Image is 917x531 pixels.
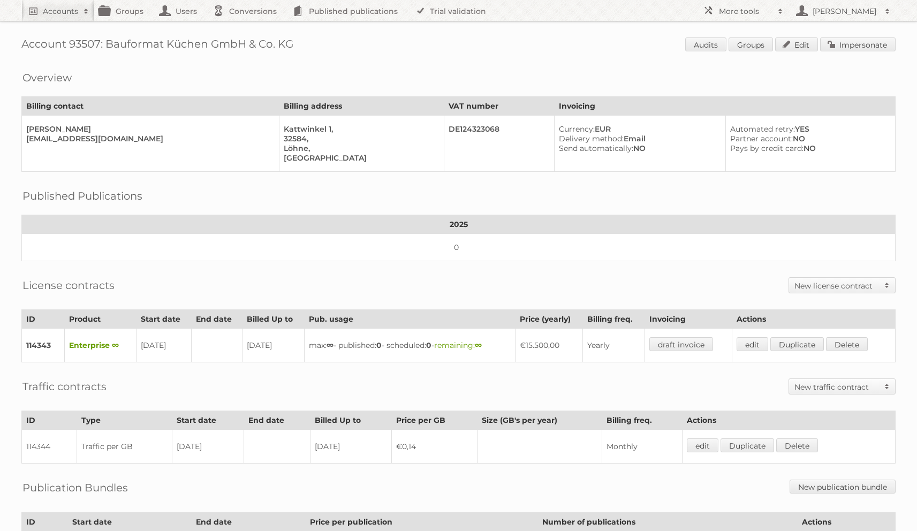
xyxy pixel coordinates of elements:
th: Size (GB's per year) [478,411,602,430]
a: New traffic contract [789,379,895,394]
th: ID [22,310,65,329]
span: Send automatically: [559,143,633,153]
th: 2025 [22,215,896,234]
div: NO [730,134,886,143]
th: VAT number [444,97,554,116]
span: Toggle [879,379,895,394]
th: Actions [732,310,895,329]
a: Delete [826,337,868,351]
a: Delete [776,438,818,452]
td: 0 [22,234,896,261]
strong: 0 [376,340,382,350]
td: €15.500,00 [515,329,583,362]
a: Edit [775,37,818,51]
div: 32584, [284,134,435,143]
td: 114343 [22,329,65,362]
th: Start date [136,310,191,329]
th: End date [191,310,242,329]
th: Billed Up to [310,411,392,430]
div: [PERSON_NAME] [26,124,270,134]
th: Billing freq. [583,310,645,329]
td: Yearly [583,329,645,362]
strong: ∞ [327,340,334,350]
th: Invoicing [645,310,732,329]
span: Pays by credit card: [730,143,804,153]
span: Delivery method: [559,134,624,143]
div: NO [730,143,886,153]
a: Duplicate [770,337,824,351]
th: Price per GB [391,411,478,430]
h1: Account 93507: Bauformat Küchen GmbH & Co. KG [21,37,896,54]
th: Pub. usage [305,310,516,329]
h2: License contracts [22,277,115,293]
div: Email [559,134,717,143]
td: Monthly [602,430,683,464]
strong: ∞ [475,340,482,350]
span: remaining: [434,340,482,350]
td: [DATE] [172,430,244,464]
h2: Accounts [43,6,78,17]
th: Type [77,411,172,430]
span: Currency: [559,124,595,134]
td: Enterprise ∞ [65,329,136,362]
td: Traffic per GB [77,430,172,464]
a: Duplicate [721,438,774,452]
h2: Traffic contracts [22,378,107,395]
a: Impersonate [820,37,896,51]
span: Partner account: [730,134,793,143]
th: Billing freq. [602,411,683,430]
a: edit [737,337,768,351]
th: Product [65,310,136,329]
td: [DATE] [310,430,392,464]
th: Actions [683,411,896,430]
div: [EMAIL_ADDRESS][DOMAIN_NAME] [26,134,270,143]
a: New publication bundle [790,480,896,494]
td: [DATE] [242,329,304,362]
a: Audits [685,37,726,51]
div: NO [559,143,717,153]
a: Groups [729,37,773,51]
h2: Publication Bundles [22,480,128,496]
span: Toggle [879,278,895,293]
a: draft invoice [649,337,713,351]
div: Löhne, [284,143,435,153]
th: End date [244,411,310,430]
div: EUR [559,124,717,134]
th: ID [22,411,77,430]
th: Start date [172,411,244,430]
div: Kattwinkel 1, [284,124,435,134]
h2: Overview [22,70,72,86]
h2: More tools [719,6,772,17]
td: DE124323068 [444,116,554,172]
div: [GEOGRAPHIC_DATA] [284,153,435,163]
td: €0,14 [391,430,478,464]
a: New license contract [789,278,895,293]
div: YES [730,124,886,134]
th: Price (yearly) [515,310,583,329]
a: edit [687,438,718,452]
span: Automated retry: [730,124,795,134]
h2: New traffic contract [794,382,879,392]
th: Billed Up to [242,310,304,329]
h2: Published Publications [22,188,142,204]
h2: [PERSON_NAME] [810,6,880,17]
strong: 0 [426,340,431,350]
th: Billing address [279,97,444,116]
th: Invoicing [554,97,895,116]
h2: New license contract [794,280,879,291]
td: [DATE] [136,329,191,362]
td: max: - published: - scheduled: - [305,329,516,362]
th: Billing contact [22,97,279,116]
td: 114344 [22,430,77,464]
